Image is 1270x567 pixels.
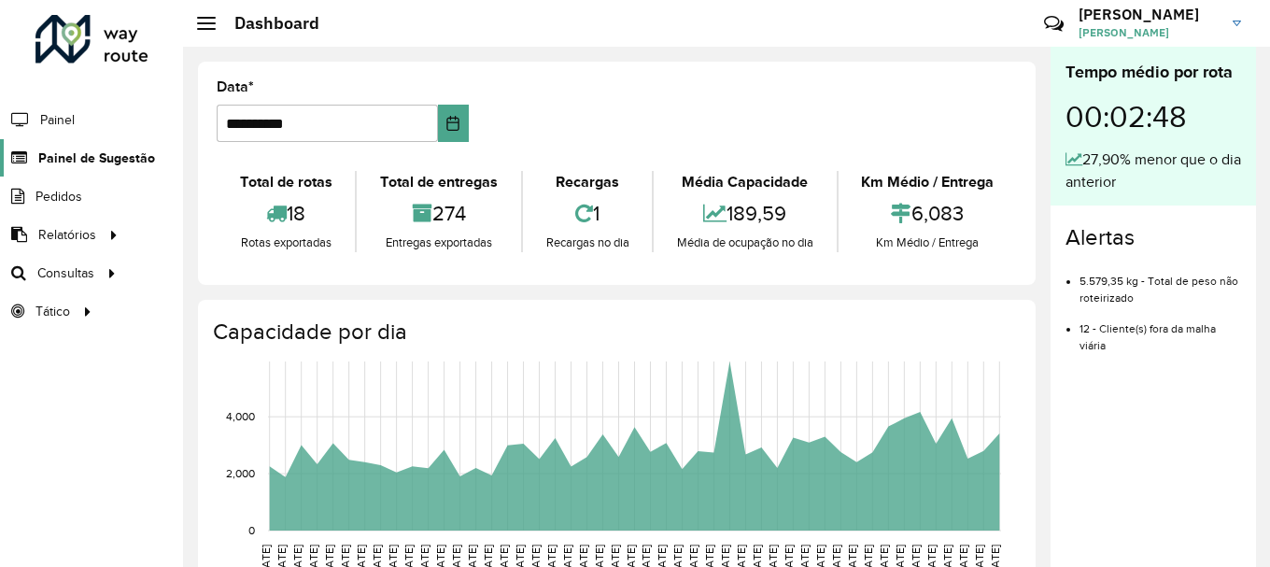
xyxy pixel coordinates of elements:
h2: Dashboard [216,13,319,34]
div: 27,90% menor que o dia anterior [1065,149,1241,193]
span: Consultas [37,263,94,283]
span: Pedidos [35,187,82,206]
div: Total de entregas [361,171,515,193]
div: 6,083 [843,193,1012,234]
div: Km Médio / Entrega [843,171,1012,193]
div: Km Médio / Entrega [843,234,1012,252]
text: 4,000 [226,410,255,422]
a: Contato Rápido [1034,4,1074,44]
text: 2,000 [226,467,255,479]
div: 1 [528,193,647,234]
text: 0 [248,524,255,536]
label: Data [217,76,254,98]
div: Tempo médio por rota [1065,60,1241,85]
div: Total de rotas [221,171,350,193]
div: 274 [361,193,515,234]
div: Rotas exportadas [221,234,350,252]
li: 5.579,35 kg - Total de peso não roteirizado [1079,259,1241,306]
div: Recargas [528,171,647,193]
h4: Capacidade por dia [213,319,1017,346]
div: 189,59 [658,193,831,234]
div: 00:02:48 [1065,85,1241,149]
li: 12 - Cliente(s) fora da malha viária [1079,306,1241,354]
span: Relatórios [38,225,96,245]
div: 18 [221,193,350,234]
button: Choose Date [438,105,469,142]
span: [PERSON_NAME] [1079,24,1219,41]
span: Tático [35,302,70,321]
h4: Alertas [1065,224,1241,251]
div: Média de ocupação no dia [658,234,831,252]
div: Média Capacidade [658,171,831,193]
h3: [PERSON_NAME] [1079,6,1219,23]
span: Painel [40,110,75,130]
div: Entregas exportadas [361,234,515,252]
span: Painel de Sugestão [38,149,155,168]
div: Recargas no dia [528,234,647,252]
